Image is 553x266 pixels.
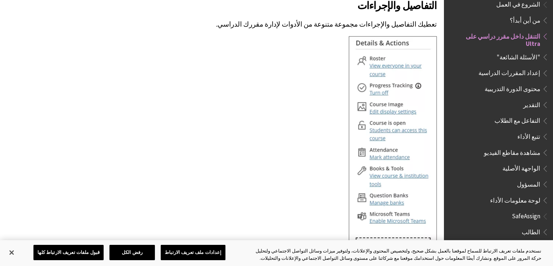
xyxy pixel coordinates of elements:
[512,210,540,220] span: SafeAssign
[478,67,540,77] span: إعداد المقررات الدراسية
[490,194,540,204] span: لوحة معلومات الأداء
[485,83,540,93] span: محتوى الدورة التدريبية
[109,245,155,260] button: رفض الكل
[517,178,540,188] span: المسؤول
[464,30,540,47] span: التنقل داخل مقرر دراسي على Ultra
[484,146,540,156] span: مشاهدة مقاطع الفيديو
[502,163,540,172] span: الواجهة الأصلية
[249,247,541,262] div: نستخدم ملفات تعريف الارتباط للسماح لموقعنا بالعمل بشكل صحيح، ولتخصيص المحتوى والإعلانات، ولتوفير ...
[522,226,540,236] span: الطالب
[497,51,540,61] span: "الأسئلة الشائعة"
[33,245,104,260] button: قبول ملفات تعريف الارتباط كلها
[115,20,437,29] p: تعطيك التفاصيل والإجراءات مجموعة متنوعة من الأدوات لإدارة مقررك الدراسي.
[517,130,540,140] span: تتبع الأداء
[523,99,540,109] span: التقدير
[349,36,437,263] img: The Details & Actions sidebar
[4,245,20,261] button: إغلاق
[510,14,540,24] span: من أين أبدأ؟
[161,245,225,260] button: إعدادات ملف تعريف الارتباط
[494,115,540,125] span: التفاعل مع الطلاب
